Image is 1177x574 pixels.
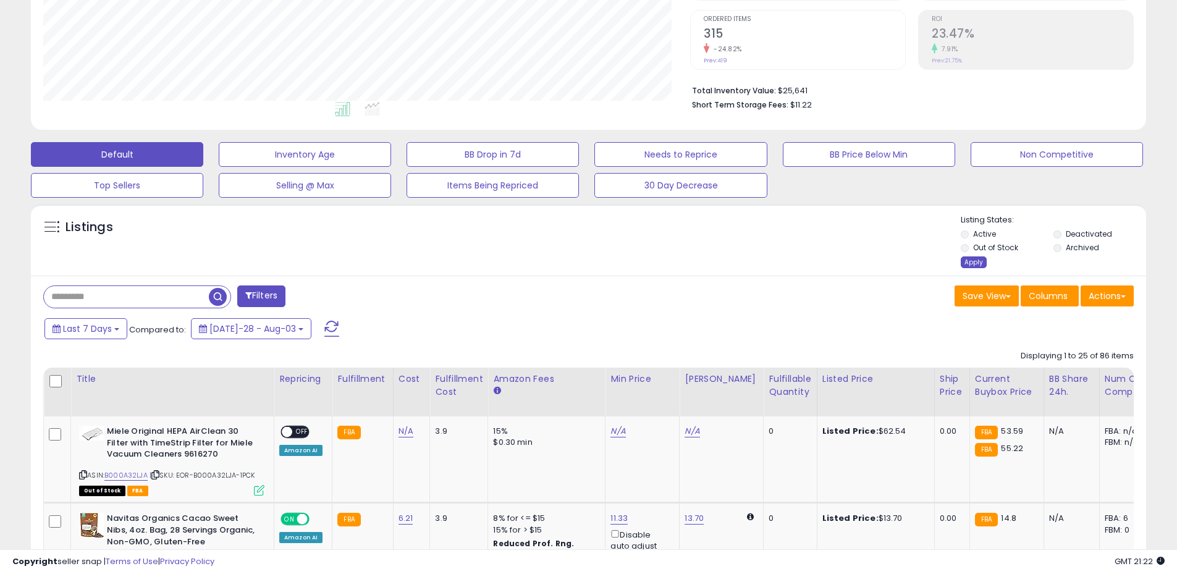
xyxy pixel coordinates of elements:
b: Short Term Storage Fees: [692,99,788,110]
div: [PERSON_NAME] [685,373,758,386]
small: FBA [975,513,998,526]
strong: Copyright [12,555,57,567]
button: Save View [955,285,1019,306]
div: ASIN: [79,426,264,494]
div: FBM: n/a [1105,437,1145,448]
div: $13.70 [822,513,925,524]
h2: 23.47% [932,27,1133,43]
small: FBA [337,426,360,439]
small: Prev: 419 [704,57,727,64]
div: Apply [961,256,987,268]
div: $62.54 [822,426,925,437]
button: Needs to Reprice [594,142,767,167]
span: 2025-08-11 21:22 GMT [1115,555,1165,567]
span: ON [282,514,297,525]
div: Cost [399,373,425,386]
a: 11.33 [610,512,628,525]
div: Fulfillable Quantity [769,373,811,399]
b: Listed Price: [822,425,879,437]
span: Last 7 Days [63,323,112,335]
button: Default [31,142,203,167]
b: Navitas Organics Cacao Sweet Nibs, 4oz. Bag, 28 Servings Organic, Non-GMO, Gluten-Free [107,513,257,551]
div: Displaying 1 to 25 of 86 items [1021,350,1134,362]
div: Min Price [610,373,674,386]
div: Amazon Fees [493,373,600,386]
span: Ordered Items [704,16,905,23]
a: N/A [610,425,625,437]
div: Ship Price [940,373,964,399]
label: Active [973,229,996,239]
img: 51a8oVKlv7L._SL40_.jpg [79,513,104,538]
span: 55.22 [1001,442,1023,454]
span: 53.59 [1001,425,1023,437]
div: N/A [1049,513,1090,524]
a: N/A [399,425,413,437]
img: 31FvLEa7wmL._SL40_.jpg [79,426,104,441]
button: [DATE]-28 - Aug-03 [191,318,311,339]
p: Listing States: [961,214,1146,226]
div: seller snap | | [12,556,214,568]
small: Amazon Fees. [493,386,500,397]
button: Columns [1021,285,1079,306]
div: N/A [1049,426,1090,437]
label: Archived [1066,242,1099,253]
small: -24.82% [709,44,742,54]
a: Terms of Use [106,555,158,567]
small: 7.91% [937,44,958,54]
span: 14.8 [1001,512,1016,524]
b: Miele Original HEPA AirClean 30 Filter with TimeStrip Filter for Miele Vacuum Cleaners 9616270 [107,426,257,463]
small: FBA [337,513,360,526]
span: $11.22 [790,99,812,111]
li: $25,641 [692,82,1124,97]
button: BB Price Below Min [783,142,955,167]
div: $0.30 min [493,437,596,448]
div: Fulfillment Cost [435,373,483,399]
label: Deactivated [1066,229,1112,239]
button: Non Competitive [971,142,1143,167]
div: 15% for > $15 [493,525,596,536]
span: Compared to: [129,324,186,336]
div: Fulfillment [337,373,387,386]
button: BB Drop in 7d [407,142,579,167]
div: 3.9 [435,426,478,437]
div: Listed Price [822,373,929,386]
span: All listings that are currently out of stock and unavailable for purchase on Amazon [79,486,125,496]
div: FBA: n/a [1105,426,1145,437]
a: 6.21 [399,512,413,525]
a: N/A [685,425,699,437]
span: [DATE]-28 - Aug-03 [209,323,296,335]
span: Columns [1029,290,1068,302]
button: Actions [1081,285,1134,306]
div: Title [76,373,269,386]
button: Last 7 Days [44,318,127,339]
button: 30 Day Decrease [594,173,767,198]
div: FBA: 6 [1105,513,1145,524]
div: 0.00 [940,426,960,437]
div: FBM: 0 [1105,525,1145,536]
span: OFF [292,427,312,437]
div: 8% for <= $15 [493,513,596,524]
div: Num of Comp. [1105,373,1150,399]
small: Prev: 21.75% [932,57,962,64]
button: Inventory Age [219,142,391,167]
button: Items Being Repriced [407,173,579,198]
b: Total Inventory Value: [692,85,776,96]
h2: 315 [704,27,905,43]
a: Privacy Policy [160,555,214,567]
button: Selling @ Max [219,173,391,198]
a: 13.70 [685,512,704,525]
label: Out of Stock [973,242,1018,253]
span: ROI [932,16,1133,23]
span: FBA [127,486,148,496]
div: Disable auto adjust min [610,528,670,563]
button: Top Sellers [31,173,203,198]
div: 0 [769,426,807,437]
small: FBA [975,443,998,457]
div: 15% [493,426,596,437]
h5: Listings [65,219,113,236]
div: 0 [769,513,807,524]
div: Repricing [279,373,327,386]
div: 3.9 [435,513,478,524]
button: Filters [237,285,285,307]
span: | SKU: EOR-B000A32LJA-1PCK [150,470,255,480]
